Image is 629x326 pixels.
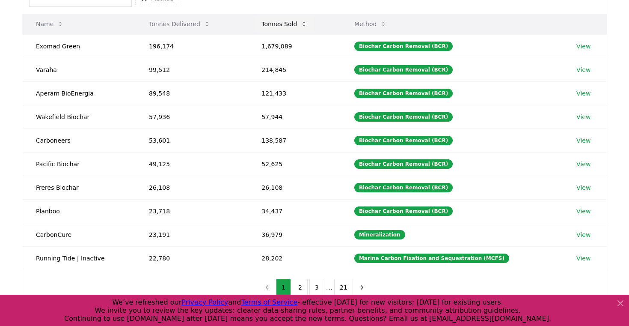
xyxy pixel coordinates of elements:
[135,199,248,223] td: 23,718
[354,254,509,263] div: Marine Carbon Fixation and Sequestration (MCFS)
[142,15,217,33] button: Tonnes Delivered
[135,81,248,105] td: 89,548
[248,105,341,129] td: 57,944
[22,246,135,270] td: Running Tide | Inactive
[276,279,291,296] button: 1
[576,230,590,239] a: View
[248,176,341,199] td: 26,108
[248,34,341,58] td: 1,679,089
[354,42,453,51] div: Biochar Carbon Removal (BCR)
[354,136,453,145] div: Biochar Carbon Removal (BCR)
[255,15,314,33] button: Tonnes Sold
[293,279,308,296] button: 2
[22,34,135,58] td: Exomad Green
[576,89,590,98] a: View
[135,105,248,129] td: 57,936
[576,113,590,121] a: View
[248,81,341,105] td: 121,433
[29,15,71,33] button: Name
[576,136,590,145] a: View
[347,15,394,33] button: Method
[22,105,135,129] td: Wakefield Biochar
[22,81,135,105] td: Aperam BioEnergia
[355,279,369,296] button: next page
[248,223,341,246] td: 36,979
[135,152,248,176] td: 49,125
[334,279,353,296] button: 21
[576,160,590,168] a: View
[576,207,590,215] a: View
[22,58,135,81] td: Varaha
[22,129,135,152] td: Carboneers
[135,129,248,152] td: 53,601
[354,206,453,216] div: Biochar Carbon Removal (BCR)
[248,199,341,223] td: 34,437
[248,58,341,81] td: 214,845
[248,129,341,152] td: 138,587
[22,223,135,246] td: CarbonCure
[135,246,248,270] td: 22,780
[326,282,332,293] li: ...
[22,152,135,176] td: Pacific Biochar
[354,183,453,192] div: Biochar Carbon Removal (BCR)
[248,246,341,270] td: 28,202
[354,159,453,169] div: Biochar Carbon Removal (BCR)
[354,112,453,122] div: Biochar Carbon Removal (BCR)
[22,199,135,223] td: Planboo
[354,65,453,75] div: Biochar Carbon Removal (BCR)
[248,152,341,176] td: 52,625
[576,66,590,74] a: View
[135,34,248,58] td: 196,174
[576,42,590,51] a: View
[576,254,590,263] a: View
[354,230,405,239] div: Mineralization
[309,279,324,296] button: 3
[135,223,248,246] td: 23,191
[135,176,248,199] td: 26,108
[576,183,590,192] a: View
[354,89,453,98] div: Biochar Carbon Removal (BCR)
[135,58,248,81] td: 99,512
[22,176,135,199] td: Freres Biochar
